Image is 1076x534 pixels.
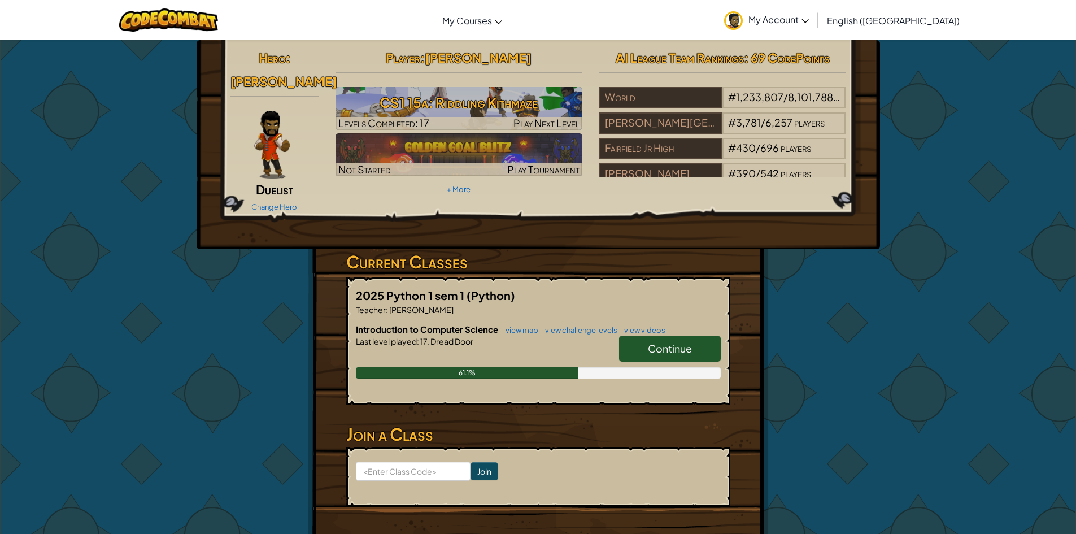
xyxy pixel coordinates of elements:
span: / [756,167,760,180]
span: 430 [736,141,756,154]
a: Not StartedPlay Tournament [336,133,582,176]
span: : [420,50,425,66]
span: 542 [760,167,779,180]
span: # [728,116,736,129]
span: 696 [760,141,779,154]
a: view map [500,325,538,335]
span: : 69 CodePoints [744,50,830,66]
h3: Current Classes [346,249,730,275]
span: 390 [736,167,756,180]
div: [PERSON_NAME][GEOGRAPHIC_DATA] [599,112,722,134]
span: 6,257 [765,116,792,129]
a: Change Hero [251,202,297,211]
input: Join [471,462,498,480]
span: 3,781 [736,116,761,129]
span: 1,233,807 [736,90,783,103]
a: view videos [618,325,665,335]
span: Duelist [256,181,293,197]
span: 17. [419,336,429,346]
span: Player [386,50,420,66]
span: [PERSON_NAME] [425,50,532,66]
span: Dread Door [429,336,473,346]
span: # [728,167,736,180]
span: # [728,141,736,154]
a: World#1,233,807/8,101,788players [599,98,846,111]
a: Play Next Level [336,87,582,130]
img: avatar [724,11,743,30]
span: 2025 Python 1 sem 1 [356,288,467,302]
span: / [783,90,788,103]
a: Fairfield Jr High#430/696players [599,149,846,162]
span: Play Next Level [513,116,580,129]
span: 8,101,788 [788,90,840,103]
span: My Account [748,14,809,25]
div: 61.1% [356,367,579,379]
div: World [599,87,722,108]
span: : [386,305,388,315]
span: Last level played [356,336,417,346]
span: players [794,116,825,129]
a: view challenge levels [539,325,617,335]
span: AI League Team Rankings [616,50,744,66]
h3: CS1 15a: Riddling Kithmaze [336,90,582,115]
a: + More [447,185,471,194]
span: : [286,50,290,66]
span: My Courses [442,15,492,27]
span: / [761,116,765,129]
span: Not Started [338,163,391,176]
span: : [417,336,419,346]
img: duelist-pose.png [254,111,290,179]
span: players [781,141,811,154]
img: CodeCombat logo [119,8,218,32]
a: My Account [718,2,814,38]
span: [PERSON_NAME] [230,73,337,89]
span: (Python) [467,288,515,302]
span: Play Tournament [507,163,580,176]
div: [PERSON_NAME] [599,163,722,185]
h3: Join a Class [346,422,730,447]
span: Continue [648,342,692,355]
a: English ([GEOGRAPHIC_DATA]) [821,5,965,36]
a: [PERSON_NAME][GEOGRAPHIC_DATA]#3,781/6,257players [599,123,846,136]
span: Hero [259,50,286,66]
a: My Courses [437,5,508,36]
span: / [756,141,760,154]
a: [PERSON_NAME]#390/542players [599,174,846,187]
span: [PERSON_NAME] [388,305,454,315]
div: Fairfield Jr High [599,138,722,159]
span: Introduction to Computer Science [356,324,500,335]
span: English ([GEOGRAPHIC_DATA]) [827,15,960,27]
span: Levels Completed: 17 [338,116,429,129]
span: players [781,167,811,180]
span: Teacher [356,305,386,315]
input: <Enter Class Code> [356,462,471,481]
span: # [728,90,736,103]
img: Golden Goal [336,133,582,176]
img: CS1 15a: Riddling Kithmaze [336,87,582,130]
